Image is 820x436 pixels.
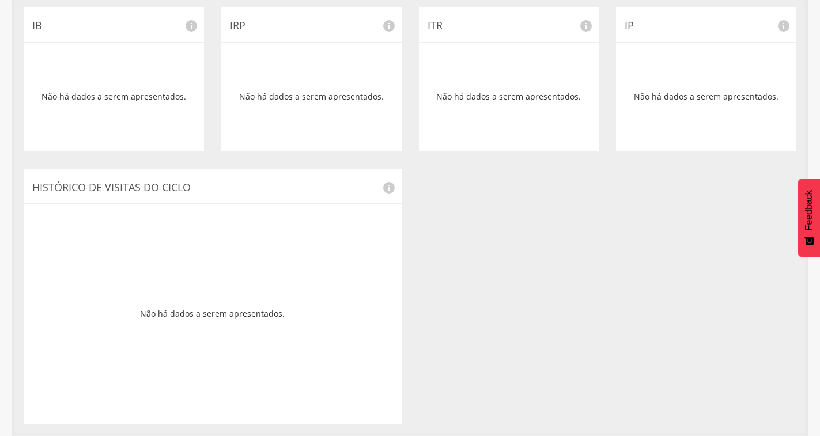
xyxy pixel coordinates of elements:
[777,19,791,33] i: info
[625,51,788,143] div: Não há dados a serem apresentados.
[32,213,393,415] div: Não há dados a serem apresentados.
[625,18,788,33] p: IP
[579,19,593,33] i: info
[382,19,396,33] i: info
[428,18,591,33] p: ITR
[32,51,195,143] div: Não há dados a serem apresentados.
[798,179,820,257] button: Feedback - Mostrar pesquisa
[32,180,393,195] p: Histórico de Visitas do Ciclo
[428,51,591,143] div: Não há dados a serem apresentados.
[804,190,814,230] span: Feedback
[230,51,393,143] div: Não há dados a serem apresentados.
[230,18,393,33] p: IRP
[382,181,396,195] i: info
[184,19,198,33] i: info
[32,18,195,33] p: IB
